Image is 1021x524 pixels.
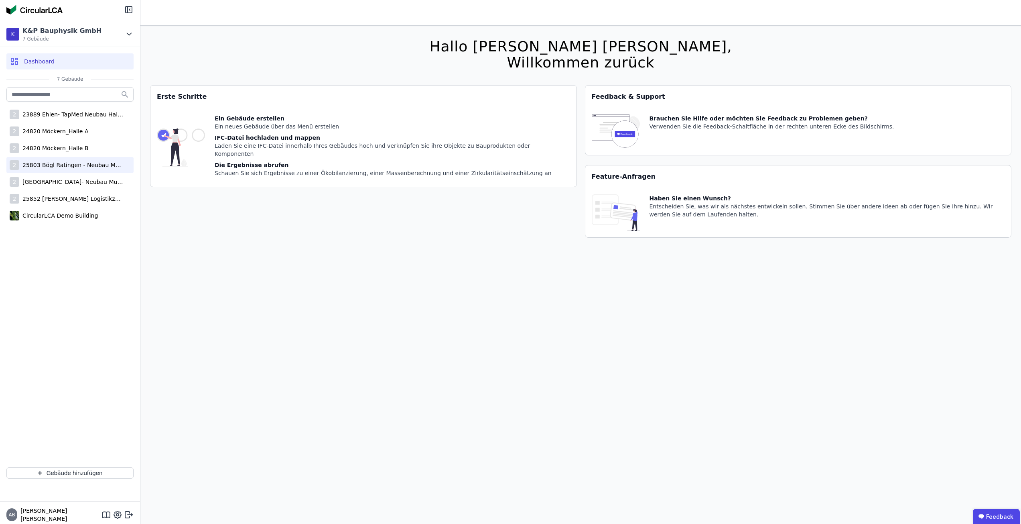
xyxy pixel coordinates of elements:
[650,114,894,122] div: Brauchen Sie Hilfe oder möchten Sie Feedback zu Problemen geben?
[215,114,570,122] div: Ein Gebäude erstellen
[17,507,101,523] span: [PERSON_NAME] [PERSON_NAME]
[10,209,19,222] img: CircularLCA Demo Building
[10,160,19,170] div: 2
[10,126,19,136] div: 2
[10,143,19,153] div: 2
[24,57,55,65] span: Dashboard
[592,194,640,231] img: feature_request_tile-UiXE1qGU.svg
[19,212,98,220] div: CircularLCA Demo Building
[10,194,19,204] div: 2
[215,122,570,130] div: Ein neues Gebäude über das Menü erstellen
[22,36,101,42] span: 7 Gebäude
[150,86,576,108] div: Erste Schritte
[592,114,640,149] img: feedback-icon-HCTs5lye.svg
[215,169,570,177] div: Schauen Sie sich Ergebnisse zu einer Ökobilanzierung, einer Massenberechnung und einer Zirkularit...
[585,165,1011,188] div: Feature-Anfragen
[6,5,63,14] img: Concular
[215,161,570,169] div: Die Ergebnisse abrufen
[215,142,570,158] div: Laden Sie eine IFC-Datei innerhalb Ihres Gebäudes hoch und verknüpfen Sie ihre Objekte zu Bauprod...
[8,512,15,517] span: AB
[429,39,732,55] div: Hallo [PERSON_NAME] [PERSON_NAME],
[19,127,88,135] div: 24820 Möckern_Halle A
[6,467,134,479] button: Gebäude hinzufügen
[19,161,124,169] div: 25803 Bögl Ratingen - Neubau Multi-User Center
[429,55,732,71] div: Willkommen zurück
[157,114,205,180] img: getting_started_tile-DrF_GRSv.svg
[650,122,894,130] div: Verwenden Sie die Feedback-Schaltfläche in der rechten unteren Ecke des Bildschirms.
[6,28,19,41] div: K
[49,76,91,82] span: 7 Gebäude
[585,86,1011,108] div: Feedback & Support
[650,194,1005,202] div: Haben Sie einen Wunsch?
[22,26,101,36] div: K&P Bauphysik GmbH
[19,195,124,203] div: 25852 [PERSON_NAME] Logistikzentrum
[10,177,19,187] div: 2
[19,178,124,186] div: [GEOGRAPHIC_DATA]- Neubau Multi-User Center
[10,110,19,119] div: 2
[19,144,89,152] div: 24820 Möckern_Halle B
[650,202,1005,218] div: Entscheiden Sie, was wir als nächstes entwickeln sollen. Stimmen Sie über andere Ideen ab oder fü...
[19,110,124,118] div: 23889 Ehlen- TapMed Neubau Halle 2
[215,134,570,142] div: IFC-Datei hochladen und mappen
